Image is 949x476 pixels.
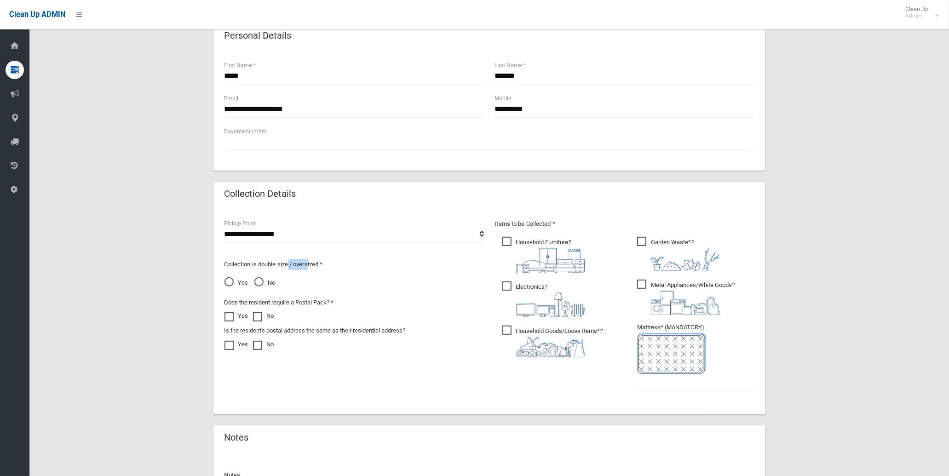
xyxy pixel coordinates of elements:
label: Does the resident require a Postal Pack? * [224,297,334,308]
span: Garden Waste* [637,237,720,271]
img: 394712a680b73dbc3d2a6a3a7ffe5a07.png [516,292,585,317]
p: Collection is double size / oversized * [224,259,484,270]
i: ? [516,239,585,273]
i: ? [516,327,603,357]
img: aa9efdbe659d29b613fca23ba79d85cb.png [516,248,585,273]
label: No [253,339,274,350]
span: Electronics [502,281,585,317]
p: Items to be Collected * [495,218,754,229]
img: e7408bece873d2c1783593a074e5cb2f.png [637,333,706,374]
i: ? [516,283,585,317]
label: Yes [224,310,248,321]
i: ? [651,281,735,315]
img: 4fd8a5c772b2c999c83690221e5242e0.png [651,248,720,271]
small: Admin [905,12,928,19]
span: No [254,277,276,288]
img: 36c1b0289cb1767239cdd3de9e694f19.png [651,291,720,315]
label: Is the resident's postal address the same as their residential address? [224,325,406,336]
header: Collection Details [213,185,307,203]
span: Household Goods/Loose Items* [502,326,603,357]
span: Clean Up ADMIN [9,10,65,19]
label: No [253,310,274,321]
span: Clean Up [901,6,937,19]
img: b13cc3517677393f34c0a387616ef184.png [516,337,585,357]
span: Mattress* (MANDATORY) [637,324,754,374]
header: Notes [213,429,260,447]
header: Personal Details [213,27,303,45]
span: Yes [224,277,248,288]
i: ? [651,239,720,271]
span: Metal Appliances/White Goods [637,280,735,315]
label: Yes [224,339,248,350]
span: Household Furniture [502,237,585,273]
